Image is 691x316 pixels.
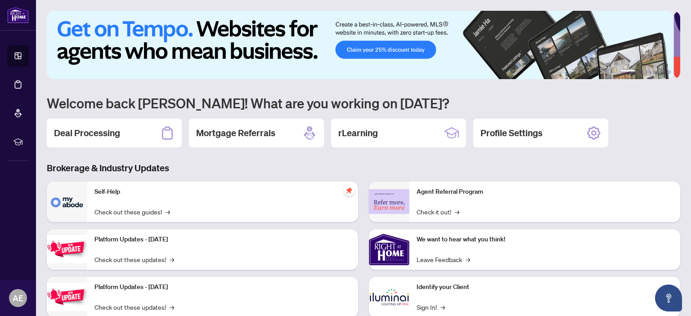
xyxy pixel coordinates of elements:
[639,70,642,74] button: 2
[47,94,680,111] h1: Welcome back [PERSON_NAME]! What are you working on [DATE]?
[54,127,120,139] h2: Deal Processing
[466,254,470,264] span: →
[338,127,378,139] h2: rLearning
[94,187,351,197] p: Self-Help
[94,207,170,217] a: Check out these guides!→
[660,70,664,74] button: 5
[621,70,635,74] button: 1
[170,254,174,264] span: →
[668,70,671,74] button: 6
[344,185,354,196] span: pushpin
[646,70,650,74] button: 3
[655,285,682,312] button: Open asap
[166,207,170,217] span: →
[369,229,409,270] img: We want to hear what you think!
[417,254,470,264] a: Leave Feedback→
[47,11,673,79] img: Slide 0
[440,302,445,312] span: →
[417,207,459,217] a: Check it out!→
[47,283,87,311] img: Platform Updates - July 8, 2025
[417,235,673,245] p: We want to hear what you think!
[653,70,657,74] button: 4
[417,187,673,197] p: Agent Referral Program
[417,282,673,292] p: Identify your Client
[47,235,87,263] img: Platform Updates - July 21, 2025
[94,254,174,264] a: Check out these updates!→
[196,127,275,139] h2: Mortgage Referrals
[455,207,459,217] span: →
[170,302,174,312] span: →
[47,162,680,174] h3: Brokerage & Industry Updates
[94,302,174,312] a: Check out these updates!→
[417,302,445,312] a: Sign In!→
[94,282,351,292] p: Platform Updates - [DATE]
[7,7,29,23] img: logo
[94,235,351,245] p: Platform Updates - [DATE]
[369,189,409,214] img: Agent Referral Program
[47,182,87,222] img: Self-Help
[480,127,543,139] h2: Profile Settings
[13,292,23,304] span: AE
